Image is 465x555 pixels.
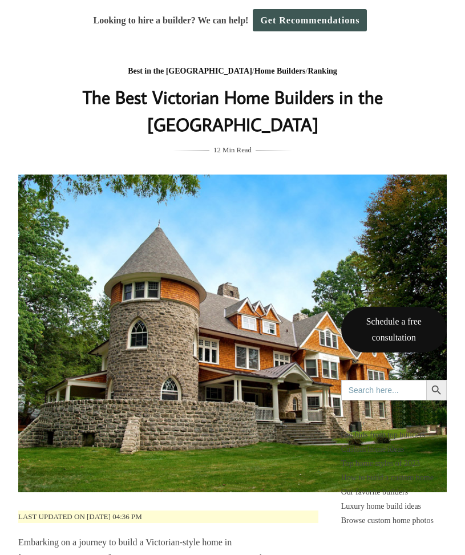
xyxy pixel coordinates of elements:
[341,485,447,499] a: Our favorite builders
[341,499,447,513] a: Luxury home build ideas
[254,67,306,75] a: Home Builders
[18,83,447,138] h1: The Best Victorian Home Builders in the [GEOGRAPHIC_DATA]
[128,67,252,75] a: Best in the [GEOGRAPHIC_DATA]
[253,9,367,31] a: Get Recommendations
[213,144,252,156] span: 12 Min Read
[341,513,447,528] a: Browse custom home photos
[18,64,447,79] div: / /
[18,511,318,524] p: Last updated on [DATE] 04:36 pm
[308,67,337,75] a: Ranking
